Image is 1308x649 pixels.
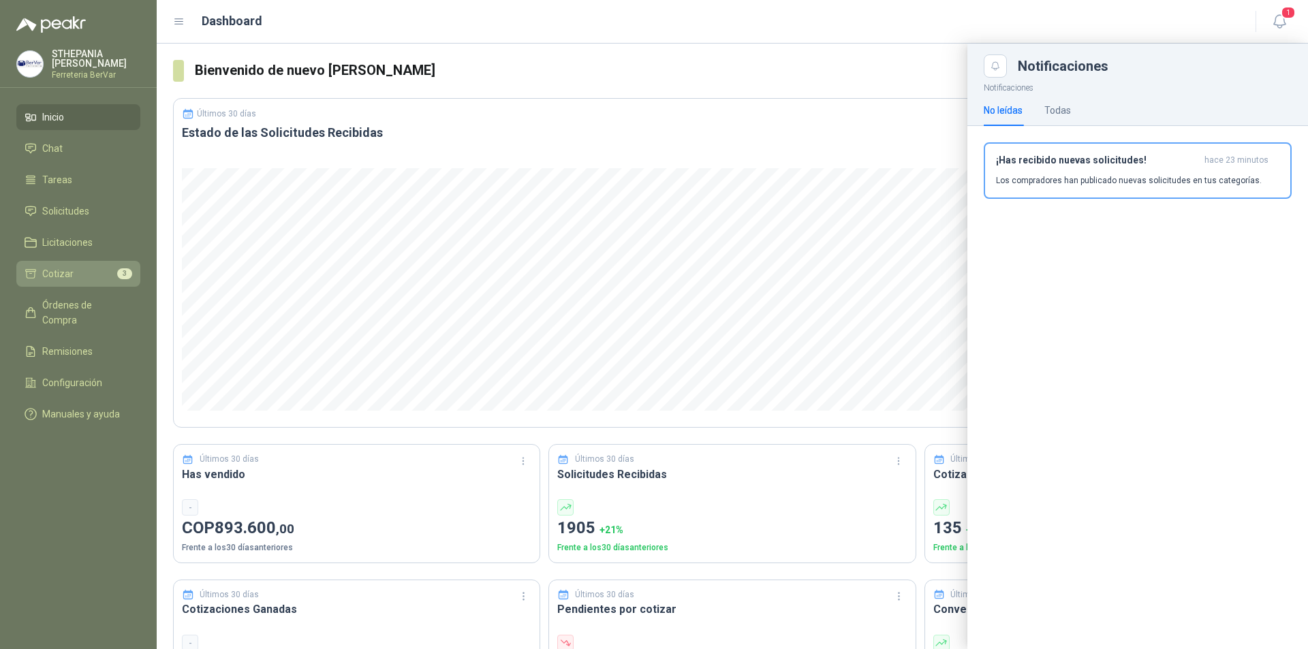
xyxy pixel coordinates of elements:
p: Ferreteria BerVar [52,71,140,79]
h1: Dashboard [202,12,262,31]
a: Manuales y ayuda [16,401,140,427]
a: Inicio [16,104,140,130]
span: Licitaciones [42,235,93,250]
a: Cotizar3 [16,261,140,287]
span: 3 [117,268,132,279]
a: Configuración [16,370,140,396]
button: 1 [1267,10,1292,34]
a: Chat [16,136,140,161]
span: Configuración [42,375,102,390]
a: Licitaciones [16,229,140,255]
p: STHEPANIA [PERSON_NAME] [52,49,140,68]
button: ¡Has recibido nuevas solicitudes!hace 23 minutos Los compradores han publicado nuevas solicitudes... [984,142,1292,199]
p: Los compradores han publicado nuevas solicitudes en tus categorías. [996,174,1262,187]
h3: ¡Has recibido nuevas solicitudes! [996,155,1199,166]
a: Solicitudes [16,198,140,224]
span: Remisiones [42,344,93,359]
span: hace 23 minutos [1204,155,1268,166]
div: Notificaciones [1018,59,1292,73]
span: Cotizar [42,266,74,281]
div: Todas [1044,103,1071,118]
span: Tareas [42,172,72,187]
span: 1 [1281,6,1296,19]
span: Órdenes de Compra [42,298,127,328]
span: Chat [42,141,63,156]
img: Logo peakr [16,16,86,33]
a: Tareas [16,167,140,193]
img: Company Logo [17,51,43,77]
span: Manuales y ayuda [42,407,120,422]
a: Órdenes de Compra [16,292,140,333]
span: Inicio [42,110,64,125]
span: Solicitudes [42,204,89,219]
div: No leídas [984,103,1023,118]
p: Notificaciones [967,78,1308,95]
button: Close [984,54,1007,78]
a: Remisiones [16,338,140,364]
